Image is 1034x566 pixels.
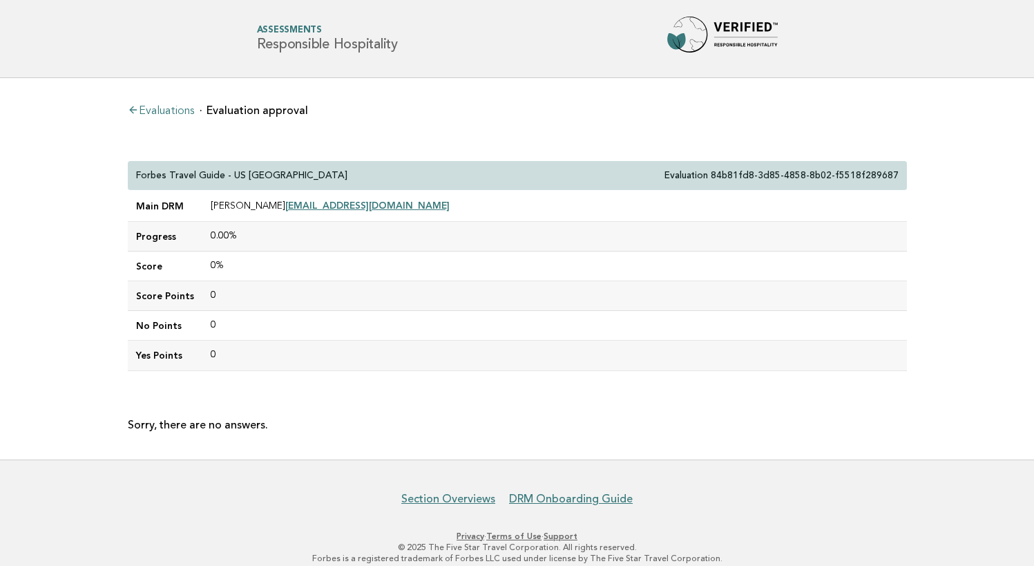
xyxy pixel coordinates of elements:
[95,542,940,553] p: © 2025 The Five Star Travel Corporation. All rights reserved.
[664,169,899,182] p: Evaluation 84b81fd8-3d85-4858-8b02-f5518f289687
[128,311,202,341] td: No Points
[667,17,778,61] img: Forbes Travel Guide
[128,341,202,370] td: Yes Points
[202,281,907,311] td: 0
[128,191,202,222] td: Main DRM
[257,26,398,52] h1: Responsible Hospitality
[95,553,940,564] p: Forbes is a registered trademark of Forbes LLC used under license by The Five Star Travel Corpora...
[128,252,202,281] td: Score
[401,492,495,506] a: Section Overviews
[202,191,907,222] td: [PERSON_NAME]
[136,169,347,182] p: Forbes Travel Guide - US [GEOGRAPHIC_DATA]
[457,531,484,541] a: Privacy
[202,341,907,370] td: 0
[202,252,907,281] td: 0%
[128,281,202,311] td: Score Points
[202,311,907,341] td: 0
[544,531,577,541] a: Support
[509,492,633,506] a: DRM Onboarding Guide
[95,531,940,542] p: · ·
[200,105,308,116] li: Evaluation approval
[128,415,907,435] p: Sorry, there are no answers.
[257,26,398,35] span: Assessments
[128,106,194,117] a: Evaluations
[202,222,907,252] td: 0.00%
[486,531,542,541] a: Terms of Use
[285,200,450,211] a: [EMAIL_ADDRESS][DOMAIN_NAME]
[128,222,202,252] td: Progress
